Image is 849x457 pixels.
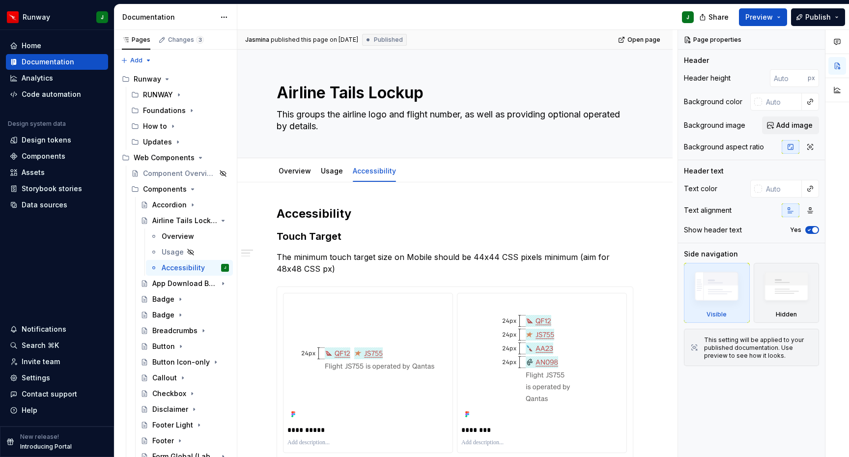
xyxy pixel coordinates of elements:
[152,389,186,399] div: Checkbox
[152,357,210,367] div: Button Icon-only
[101,13,104,21] div: J
[196,36,204,44] span: 3
[2,6,112,28] button: RunwayJ
[6,70,108,86] a: Analytics
[22,57,74,67] div: Documentation
[152,279,217,288] div: App Download Button
[146,244,233,260] a: Usage
[627,36,660,44] span: Open page
[22,89,81,99] div: Code automation
[137,401,233,417] a: Disclaimer
[22,357,60,367] div: Invite team
[6,181,108,197] a: Storybook stories
[127,118,233,134] div: How to
[168,36,204,44] div: Changes
[6,54,108,70] a: Documentation
[162,247,184,257] div: Usage
[22,135,71,145] div: Design tokens
[22,200,67,210] div: Data sources
[143,106,186,115] div: Foundations
[245,36,269,44] span: Jasmina
[776,311,797,318] div: Hidden
[137,417,233,433] a: Footer Light
[6,148,108,164] a: Components
[275,107,631,134] textarea: This groups the airline logo and flight number, as well as providing optional operated by details.
[152,294,174,304] div: Badge
[137,213,233,228] a: Airline Tails Lockup
[152,436,174,446] div: Footer
[22,389,77,399] div: Contact support
[118,150,233,166] div: Web Components
[137,433,233,449] a: Footer
[684,166,724,176] div: Header text
[8,120,66,128] div: Design system data
[152,404,188,414] div: Disclaimer
[118,54,155,67] button: Add
[137,339,233,354] a: Button
[127,87,233,103] div: RUNWAY
[137,307,233,323] a: Badge
[684,120,745,130] div: Background image
[118,71,233,87] div: Runway
[162,231,194,241] div: Overview
[762,116,819,134] button: Add image
[134,153,195,163] div: Web Components
[20,443,72,451] p: Introducing Portal
[762,93,802,111] input: Auto
[22,341,59,350] div: Search ⌘K
[684,73,731,83] div: Header height
[22,184,82,194] div: Storybook stories
[6,197,108,213] a: Data sources
[791,8,845,26] button: Publish
[684,249,738,259] div: Side navigation
[708,12,729,22] span: Share
[22,373,50,383] div: Settings
[22,151,65,161] div: Components
[275,81,631,105] textarea: Airline Tails Lockup
[130,57,142,64] span: Add
[143,121,167,131] div: How to
[152,326,198,336] div: Breadcrumbs
[134,74,161,84] div: Runway
[739,8,787,26] button: Preview
[6,354,108,370] a: Invite team
[704,336,813,360] div: This setting will be applied to your published documentation. Use preview to see how it looks.
[143,137,172,147] div: Updates
[122,36,150,44] div: Pages
[694,8,735,26] button: Share
[776,120,813,130] span: Add image
[754,263,820,323] div: Hidden
[6,402,108,418] button: Help
[271,36,358,44] div: published this page on [DATE]
[146,228,233,244] a: Overview
[6,38,108,54] a: Home
[137,323,233,339] a: Breadcrumbs
[143,169,216,178] div: Component Overview
[152,216,217,226] div: Airline Tails Lockup
[6,86,108,102] a: Code automation
[143,90,173,100] div: RUNWAY
[684,263,750,323] div: Visible
[684,205,732,215] div: Text alignment
[122,12,215,22] div: Documentation
[762,180,802,198] input: Auto
[349,160,400,181] div: Accessibility
[353,167,396,175] a: Accessibility
[152,342,175,351] div: Button
[162,263,205,273] div: Accessibility
[22,168,45,177] div: Assets
[684,97,742,107] div: Background color
[127,166,233,181] a: Component Overview
[279,167,311,175] a: Overview
[686,13,689,21] div: J
[805,12,831,22] span: Publish
[137,197,233,213] a: Accordion
[745,12,773,22] span: Preview
[790,226,801,234] label: Yes
[22,405,37,415] div: Help
[374,36,403,44] span: Published
[770,69,808,87] input: Auto
[7,11,19,23] img: 6b187050-a3ed-48aa-8485-808e17fcee26.png
[22,41,41,51] div: Home
[127,134,233,150] div: Updates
